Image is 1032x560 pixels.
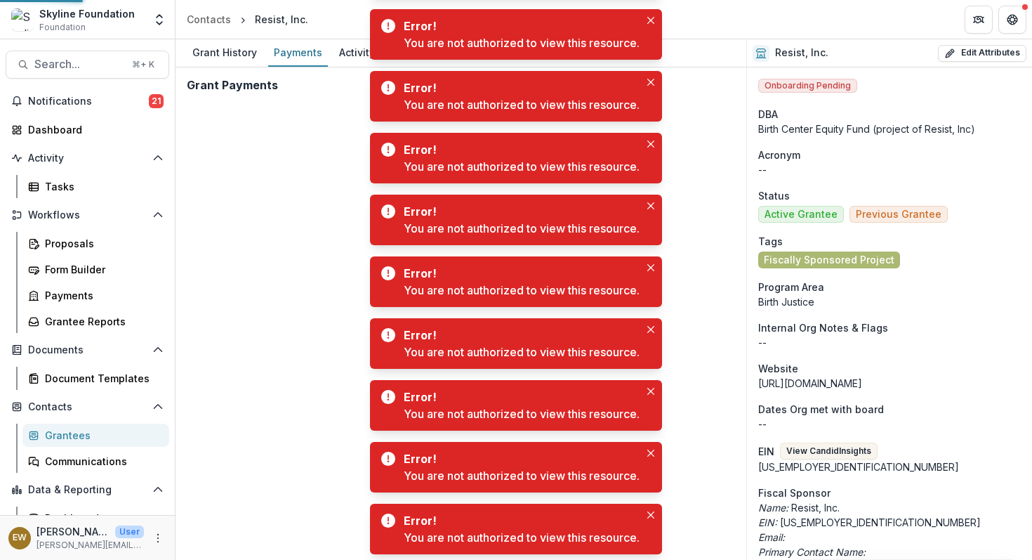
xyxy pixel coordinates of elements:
[149,94,164,108] span: 21
[6,118,169,141] a: Dashboard
[404,529,640,546] div: You are not authorized to view this resource.
[45,288,158,303] div: Payments
[28,401,147,413] span: Contacts
[404,467,640,484] div: You are not authorized to view this resource.
[998,6,1026,34] button: Get Help
[965,6,993,34] button: Partners
[404,96,640,113] div: You are not authorized to view this resource.
[129,57,157,72] div: ⌘ + K
[404,158,640,175] div: You are not authorized to view this resource.
[28,152,147,164] span: Activity
[404,282,640,299] div: You are not authorized to view this resource.
[758,148,800,162] span: Acronym
[758,107,778,122] span: DBA
[758,294,1021,309] p: Birth Justice
[758,546,866,558] i: Primary Contact Name:
[181,9,314,30] nav: breadcrumb
[404,79,634,96] div: Error!
[187,39,263,67] a: Grant History
[642,321,659,338] button: Close
[404,405,640,422] div: You are not authorized to view this resource.
[404,34,640,51] div: You are not authorized to view this resource.
[764,254,894,266] span: Fiscally Sponsored Project
[775,47,828,59] h2: Resist, Inc.
[22,450,169,473] a: Communications
[758,320,888,335] span: Internal Org Notes & Flags
[6,147,169,169] button: Open Activity
[856,209,941,221] span: Previous Grantee
[28,344,147,356] span: Documents
[642,197,659,214] button: Close
[404,450,634,467] div: Error!
[642,259,659,276] button: Close
[37,524,110,539] p: [PERSON_NAME]
[22,310,169,333] a: Grantee Reports
[22,232,169,255] a: Proposals
[780,443,878,460] button: View CandidInsights
[938,45,1026,62] button: Edit Attributes
[404,512,634,529] div: Error!
[6,396,169,418] button: Open Contacts
[758,486,831,500] span: Fiscal Sponsor
[758,402,884,417] span: Dates Org met with board
[22,258,169,281] a: Form Builder
[28,96,149,108] span: Notifications
[642,507,659,523] button: Close
[268,39,328,67] a: Payments
[758,377,862,389] a: [URL][DOMAIN_NAME]
[758,500,1021,515] p: Resist, Inc.
[34,58,124,71] span: Search...
[45,314,158,329] div: Grantee Reports
[28,209,147,221] span: Workflows
[28,122,158,137] div: Dashboard
[333,39,381,67] a: Activity
[404,203,634,220] div: Error!
[187,79,278,92] h2: Grant Payments
[404,265,634,282] div: Error!
[39,6,135,21] div: Skyline Foundation
[758,79,857,93] span: Onboarding Pending
[333,42,381,63] div: Activity
[758,122,1021,136] div: Birth Center Equity Fund (project of Resist, Inc)
[404,389,634,405] div: Error!
[45,236,158,251] div: Proposals
[642,12,659,29] button: Close
[758,280,824,294] span: Program Area
[758,502,788,514] i: Name:
[758,460,1021,474] div: [US_EMPLOYER_IDENTIFICATION_NUMBER]
[181,9,237,30] a: Contacts
[404,327,634,344] div: Error!
[765,209,838,221] span: Active Grantee
[45,428,158,443] div: Grantees
[758,234,783,249] span: Tags
[6,51,169,79] button: Search...
[45,262,158,277] div: Form Builder
[758,335,1021,350] p: --
[39,21,86,34] span: Foundation
[115,526,144,538] p: User
[404,344,640,360] div: You are not authorized to view this resource.
[758,162,1021,177] p: --
[150,530,166,547] button: More
[22,507,169,530] a: Dashboard
[758,516,777,528] i: EIN:
[6,90,169,112] button: Notifications21
[758,444,774,459] p: EIN
[45,454,158,469] div: Communications
[758,417,1021,431] p: --
[22,175,169,198] a: Tasks
[45,371,158,386] div: Document Templates
[28,484,147,496] span: Data & Reporting
[642,74,659,91] button: Close
[255,12,308,27] div: Resist, Inc.
[187,42,263,63] div: Grant History
[45,179,158,194] div: Tasks
[22,284,169,307] a: Payments
[6,339,169,361] button: Open Documents
[758,531,785,543] i: Email:
[404,18,634,34] div: Error!
[404,141,634,158] div: Error!
[642,383,659,400] button: Close
[37,539,144,552] p: [PERSON_NAME][EMAIL_ADDRESS][DOMAIN_NAME]
[404,220,640,237] div: You are not authorized to view this resource.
